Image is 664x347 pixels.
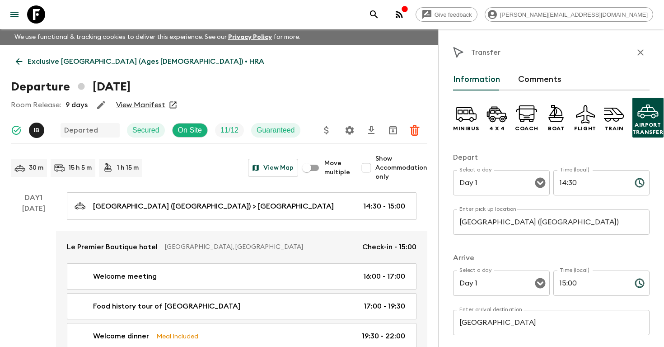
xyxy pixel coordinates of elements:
[605,125,624,132] p: Train
[495,11,653,18] span: [PERSON_NAME][EMAIL_ADDRESS][DOMAIN_NAME]
[453,125,479,132] p: Minibus
[178,125,202,136] p: On Site
[220,125,238,136] p: 11 / 12
[560,266,589,274] label: Time (local)
[11,100,61,110] p: Room Release:
[116,100,165,109] a: View Manifest
[631,174,649,192] button: Choose time, selected time is 2:30 PM
[248,159,298,177] button: View Map
[471,47,500,58] p: Transfer
[341,121,359,139] button: Settings
[632,121,664,136] p: Airport Transfer
[11,52,269,71] a: Exclusive [GEOGRAPHIC_DATA] (Ages [DEMOGRAPHIC_DATA]) • HRA
[365,5,383,24] button: search adventures
[515,125,538,132] p: Coach
[67,192,416,220] a: [GEOGRAPHIC_DATA] ([GEOGRAPHIC_DATA]) > [GEOGRAPHIC_DATA]14:30 - 15:00
[117,163,139,172] p: 1 h 15 m
[489,125,505,132] p: 4 x 4
[363,201,405,212] p: 14:30 - 15:00
[459,205,517,213] label: Enter pick up location
[534,277,547,290] button: Open
[67,263,416,290] a: Welcome meeting16:00 - 17:00
[127,123,165,138] div: Secured
[459,266,491,274] label: Select a day
[11,125,22,136] svg: Synced Successfully
[459,306,523,314] label: Enter arrival destination
[69,163,92,172] p: 15 h 5 m
[416,7,477,22] a: Give feedback
[406,121,424,139] button: Delete
[518,69,561,90] button: Comments
[11,192,56,203] p: Day 1
[172,123,208,138] div: On Site
[28,56,264,67] p: Exclusive [GEOGRAPHIC_DATA] (Ages [DEMOGRAPHIC_DATA]) • HRA
[64,125,98,136] p: Departed
[215,123,244,138] div: Trip Fill
[56,231,427,263] a: Le Premier Boutique hotel[GEOGRAPHIC_DATA], [GEOGRAPHIC_DATA]Check-in - 15:00
[29,163,43,172] p: 30 m
[132,125,159,136] p: Secured
[29,125,46,133] span: Ivica Burić
[362,121,380,139] button: Download CSV
[67,293,416,319] a: Food history tour of [GEOGRAPHIC_DATA]17:00 - 19:30
[65,100,88,110] p: 9 days
[362,242,416,252] p: Check-in - 15:00
[228,34,272,40] a: Privacy Policy
[553,271,627,296] input: hh:mm
[485,7,653,22] div: [PERSON_NAME][EMAIL_ADDRESS][DOMAIN_NAME]
[11,78,131,96] h1: Departure [DATE]
[257,125,295,136] p: Guaranteed
[363,271,405,282] p: 16:00 - 17:00
[93,301,240,312] p: Food history tour of [GEOGRAPHIC_DATA]
[324,159,350,177] span: Move multiple
[93,201,334,212] p: [GEOGRAPHIC_DATA] ([GEOGRAPHIC_DATA]) > [GEOGRAPHIC_DATA]
[453,252,650,263] p: Arrive
[156,331,198,341] p: Meal Included
[430,11,477,18] span: Give feedback
[384,121,402,139] button: Archive (Completed, Cancelled or Unsynced Departures only)
[11,29,304,45] p: We use functional & tracking cookies to deliver this experience. See our for more.
[93,271,157,282] p: Welcome meeting
[318,121,336,139] button: Update Price, Early Bird Discount and Costs
[5,5,23,24] button: menu
[364,301,405,312] p: 17:00 - 19:30
[362,331,405,342] p: 19:30 - 22:00
[453,69,500,90] button: Information
[548,125,564,132] p: Boat
[459,166,491,174] label: Select a day
[453,152,650,163] p: Depart
[553,170,627,195] input: hh:mm
[574,125,596,132] p: Flight
[67,242,158,252] p: Le Premier Boutique hotel
[165,242,355,252] p: [GEOGRAPHIC_DATA], [GEOGRAPHIC_DATA]
[631,274,649,292] button: Choose time, selected time is 3:00 PM
[534,176,547,189] button: Open
[375,154,427,181] span: Show Accommodation only
[560,166,589,174] label: Time (local)
[93,331,149,342] p: Welcome dinner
